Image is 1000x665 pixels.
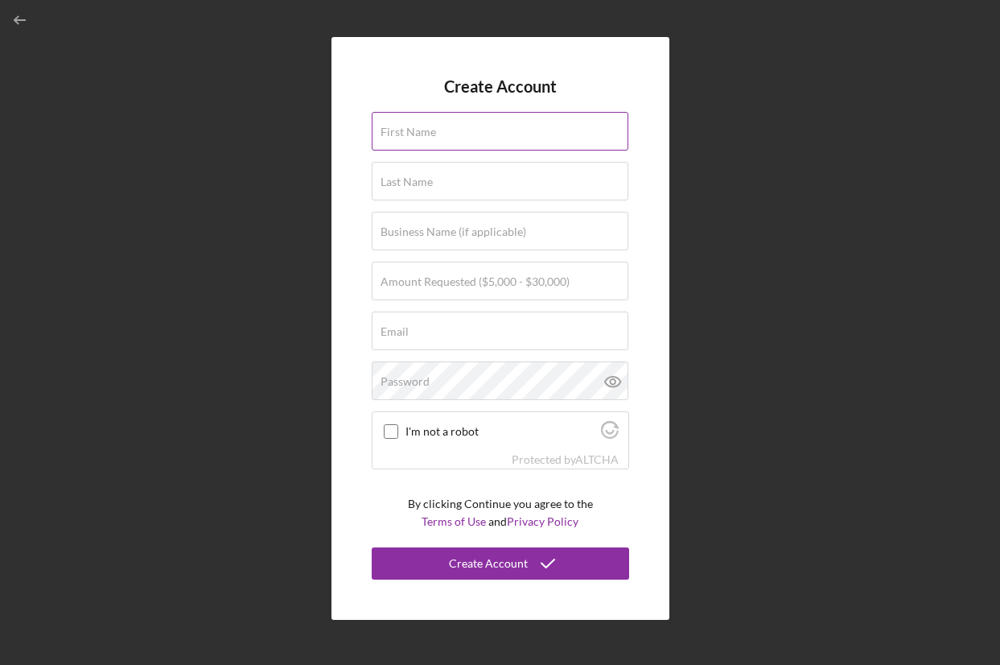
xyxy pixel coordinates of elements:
[381,126,436,138] label: First Name
[372,547,629,580] button: Create Account
[381,325,409,338] label: Email
[422,514,486,528] a: Terms of Use
[444,77,557,96] h4: Create Account
[512,453,619,466] div: Protected by
[449,547,528,580] div: Create Account
[408,495,593,531] p: By clicking Continue you agree to the and
[575,452,619,466] a: Visit Altcha.org
[381,375,430,388] label: Password
[405,425,596,438] label: I'm not a robot
[381,225,526,238] label: Business Name (if applicable)
[507,514,578,528] a: Privacy Policy
[381,275,570,288] label: Amount Requested ($5,000 - $30,000)
[381,176,433,188] label: Last Name
[601,427,619,441] a: Visit Altcha.org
